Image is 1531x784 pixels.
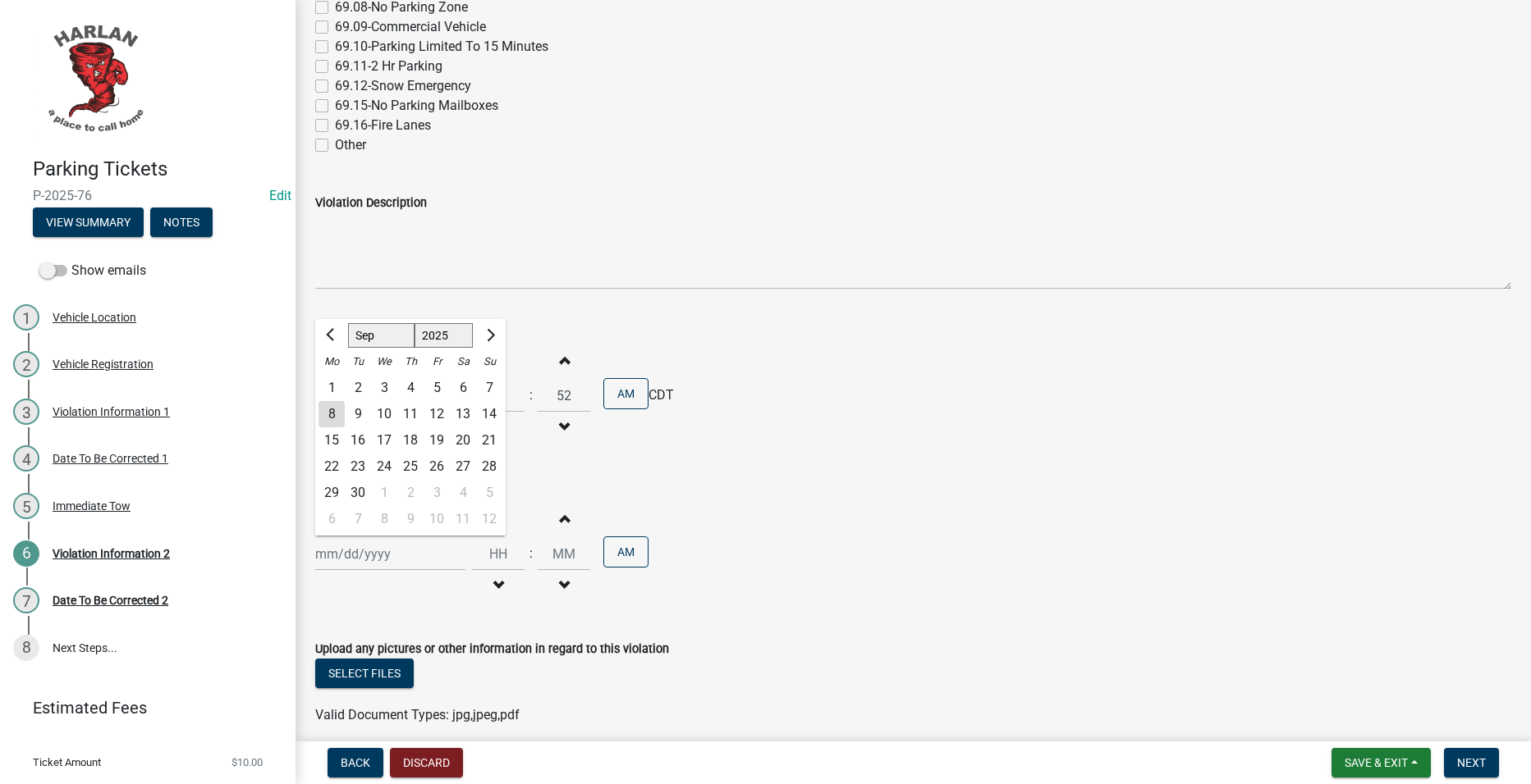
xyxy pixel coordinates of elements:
[525,385,538,405] div: :
[13,540,39,567] div: 6
[371,427,397,454] div: 17
[424,427,450,454] div: Friday, September 19, 2025
[335,57,442,76] label: 69.11-2 Hr Parking
[335,135,366,155] label: Other
[397,375,424,401] div: Thursday, September 4, 2025
[476,401,502,427] div: 14
[476,375,502,401] div: Sunday, September 7, 2025
[33,188,263,203] span: P-2025-76
[39,261,146,280] label: Show emails
[53,595,168,606] div: Date To Be Corrected 2
[476,427,502,454] div: Sunday, September 21, 2025
[371,506,397,532] div: Wednesday, October 8, 2025
[319,480,345,506] div: 29
[397,401,424,427] div: Thursday, September 11, 2025
[322,322,341,349] button: Previous month
[371,401,397,427] div: 10
[390,748,463,777] button: Discard
[319,401,345,427] div: Monday, September 8, 2025
[345,506,371,532] div: Tuesday, October 7, 2025
[345,401,371,427] div: Tuesday, September 9, 2025
[53,500,131,512] div: Immediate Tow
[479,322,499,349] button: Next month
[538,537,590,571] input: Minutes
[476,454,502,480] div: Sunday, September 28, 2025
[33,757,101,768] span: Ticket Amount
[345,349,371,375] div: Tu
[335,116,431,135] label: 69.16-Fire Lanes
[345,401,371,427] div: 9
[476,427,502,454] div: 21
[315,644,669,655] label: Upload any pictures or other information in regard to this violation
[424,427,450,454] div: 19
[424,375,450,401] div: Friday, September 5, 2025
[371,401,397,427] div: Wednesday, September 10, 2025
[13,445,39,472] div: 4
[53,548,170,559] div: Violation Information 2
[476,506,502,532] div: Sunday, October 12, 2025
[450,506,476,532] div: Saturday, October 11, 2025
[345,480,371,506] div: 30
[319,506,345,532] div: 6
[476,401,502,427] div: Sunday, September 14, 2025
[476,480,502,506] div: 5
[345,375,371,401] div: 2
[397,401,424,427] div: 11
[450,480,476,506] div: Saturday, October 4, 2025
[341,756,370,769] span: Back
[397,427,424,454] div: Thursday, September 18, 2025
[450,401,476,427] div: Saturday, September 13, 2025
[525,544,538,563] div: :
[319,454,345,480] div: 22
[33,17,156,140] img: City of Harlan, Iowa
[150,207,213,237] button: Notes
[1332,748,1431,777] button: Save & Exit
[319,375,345,401] div: 1
[424,349,450,375] div: Fr
[397,506,424,532] div: Thursday, October 9, 2025
[335,37,548,57] label: 69.10-Parking Limited To 15 Minutes
[476,375,502,401] div: 7
[424,401,450,427] div: Friday, September 12, 2025
[450,375,476,401] div: Saturday, September 6, 2025
[397,454,424,480] div: Thursday, September 25, 2025
[33,157,282,181] h4: Parking Tickets
[450,480,476,506] div: 4
[424,480,450,506] div: Friday, October 3, 2025
[231,757,263,768] span: $10.00
[13,635,39,661] div: 8
[13,493,39,519] div: 5
[472,537,525,571] input: Hours
[371,454,397,480] div: 24
[345,480,371,506] div: Tuesday, September 30, 2025
[53,358,154,370] div: Vehicle Registration
[53,406,170,417] div: Violation Information 1
[13,399,39,425] div: 3
[13,304,39,330] div: 1
[371,349,397,375] div: We
[345,427,371,454] div: 16
[319,401,345,427] div: 8
[33,217,144,230] wm-modal-confirm: Summary
[397,375,424,401] div: 4
[603,378,649,409] button: AM
[450,454,476,480] div: 27
[319,349,345,375] div: Mo
[424,506,450,532] div: Friday, October 10, 2025
[335,96,498,116] label: 69.15-No Parking Mailboxes
[476,454,502,480] div: 28
[450,427,476,454] div: 20
[335,76,471,96] label: 69.12-Snow Emergency
[319,427,345,454] div: 15
[415,323,474,348] select: Select year
[13,587,39,613] div: 7
[348,323,415,348] select: Select month
[371,454,397,480] div: Wednesday, September 24, 2025
[328,748,383,777] button: Back
[424,454,450,480] div: Friday, September 26, 2025
[450,349,476,375] div: Sa
[450,454,476,480] div: Saturday, September 27, 2025
[1444,748,1499,777] button: Next
[397,480,424,506] div: Thursday, October 2, 2025
[1457,756,1486,769] span: Next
